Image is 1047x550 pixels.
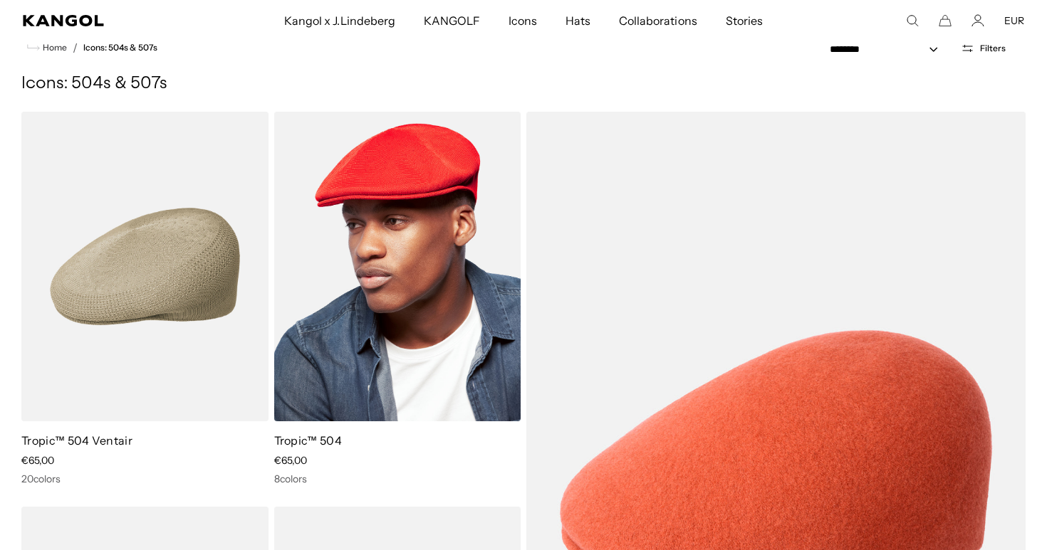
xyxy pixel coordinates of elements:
[21,433,132,448] a: Tropic™ 504 Ventair
[83,43,157,53] a: Icons: 504s & 507s
[274,472,521,485] div: 8 colors
[980,43,1006,53] span: Filters
[27,41,67,54] a: Home
[972,14,984,27] a: Account
[824,42,952,57] select: Sort by: Featured
[21,454,54,467] span: €65,00
[939,14,952,27] button: Cart
[1004,14,1024,27] button: EUR
[274,112,521,421] img: Tropic™ 504
[67,39,78,56] li: /
[274,433,343,448] a: Tropic™ 504
[21,112,269,421] img: Tropic™ 504 Ventair
[21,472,269,485] div: 20 colors
[23,15,187,26] a: Kangol
[21,73,1026,95] h1: Icons: 504s & 507s
[40,43,67,53] span: Home
[952,42,1014,55] button: Open filters
[906,14,919,27] summary: Search here
[274,454,307,467] span: €65,00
